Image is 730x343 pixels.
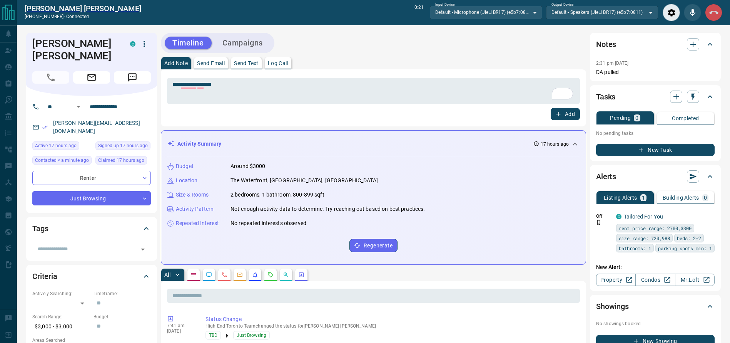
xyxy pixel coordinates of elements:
[596,128,715,139] p: No pending tasks
[672,116,699,121] p: Completed
[252,272,258,278] svg: Listing Alerts
[231,177,378,185] p: The Waterfront, [GEOGRAPHIC_DATA], [GEOGRAPHIC_DATA]
[32,141,92,152] div: Tue Sep 16 2025
[596,263,715,271] p: New Alert:
[619,244,651,252] span: bathrooms: 1
[32,37,119,62] h1: [PERSON_NAME] [PERSON_NAME]
[32,222,48,235] h2: Tags
[596,68,715,76] p: DA pulled
[32,191,151,205] div: Just Browsing
[596,61,629,66] p: 2:31 pm [DATE]
[663,4,680,21] div: Audio Settings
[237,331,266,339] span: Just Browsing
[209,331,217,339] span: TBD
[35,156,89,164] span: Contacted < a minute ago
[35,142,77,150] span: Active 17 hours ago
[206,272,212,278] svg: Lead Browsing Activity
[596,220,601,225] svg: Push Notification Only
[619,224,692,232] span: rent price range: 2700,3300
[231,191,324,199] p: 2 bedrooms, 1 bathroom, 800-899 sqft
[167,137,580,151] div: Activity Summary17 hours ago
[172,81,575,101] textarea: To enrich screen reader interactions, please activate Accessibility in Grammarly extension settings
[32,267,151,286] div: Criteria
[205,323,577,329] p: High End Toronto Team changed the status for [PERSON_NAME] [PERSON_NAME]
[231,219,306,227] p: No repeated interests observed
[95,156,151,167] div: Tue Sep 16 2025
[283,272,289,278] svg: Opportunities
[231,162,266,170] p: Around $3000
[604,195,637,200] p: Listing Alerts
[221,272,227,278] svg: Calls
[176,177,197,185] p: Location
[164,61,188,66] p: Add Note
[596,38,616,50] h2: Notes
[596,320,715,327] p: No showings booked
[95,141,151,152] div: Tue Sep 16 2025
[32,156,92,167] div: Wed Sep 17 2025
[596,274,636,286] a: Property
[596,300,629,313] h2: Showings
[705,4,722,21] div: End Call
[298,272,304,278] svg: Agent Actions
[165,37,212,49] button: Timeline
[98,156,144,164] span: Claimed 17 hours ago
[177,140,221,148] p: Activity Summary
[130,41,135,47] div: condos.ca
[596,35,715,54] div: Notes
[596,91,615,103] h2: Tasks
[176,162,194,170] p: Budget
[32,219,151,238] div: Tags
[94,313,151,320] p: Budget:
[167,323,194,328] p: 7:41 am
[167,328,194,334] p: [DATE]
[98,142,148,150] span: Signed up 17 hours ago
[215,37,271,49] button: Campaigns
[32,171,151,185] div: Renter
[541,141,569,148] p: 17 hours ago
[551,108,580,120] button: Add
[42,124,48,130] svg: Email Verified
[349,239,398,252] button: Regenerate
[190,272,197,278] svg: Notes
[546,6,658,19] div: Default - Speakers (JieLi BR17) (e5b7:0811)
[596,213,611,220] p: Off
[231,205,425,213] p: Not enough activity data to determine. Try reaching out based on best practices.
[704,195,707,200] p: 0
[267,272,274,278] svg: Requests
[551,2,573,7] label: Output Device
[596,170,616,183] h2: Alerts
[677,234,701,242] span: beds: 2-2
[635,115,638,121] p: 0
[642,195,645,200] p: 1
[684,4,701,21] div: Mute
[624,214,663,220] a: Tailored For You
[635,274,675,286] a: Condos
[234,61,259,66] p: Send Text
[164,272,170,277] p: All
[74,102,83,111] button: Open
[114,71,151,84] span: Message
[616,214,621,219] div: condos.ca
[32,290,90,297] p: Actively Searching:
[658,244,712,252] span: parking spots min: 1
[596,167,715,186] div: Alerts
[176,205,214,213] p: Activity Pattern
[596,144,715,156] button: New Task
[610,115,631,121] p: Pending
[435,2,455,7] label: Input Device
[32,71,69,84] span: Call
[268,61,288,66] p: Log Call
[197,61,225,66] p: Send Email
[137,244,148,255] button: Open
[32,313,90,320] p: Search Range:
[596,297,715,316] div: Showings
[414,4,424,21] p: 0:21
[25,4,141,13] a: [PERSON_NAME] [PERSON_NAME]
[619,234,670,242] span: size range: 720,988
[237,272,243,278] svg: Emails
[205,315,577,323] p: Status Change
[32,270,57,282] h2: Criteria
[176,219,219,227] p: Repeated Interest
[32,320,90,333] p: $3,000 - $3,000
